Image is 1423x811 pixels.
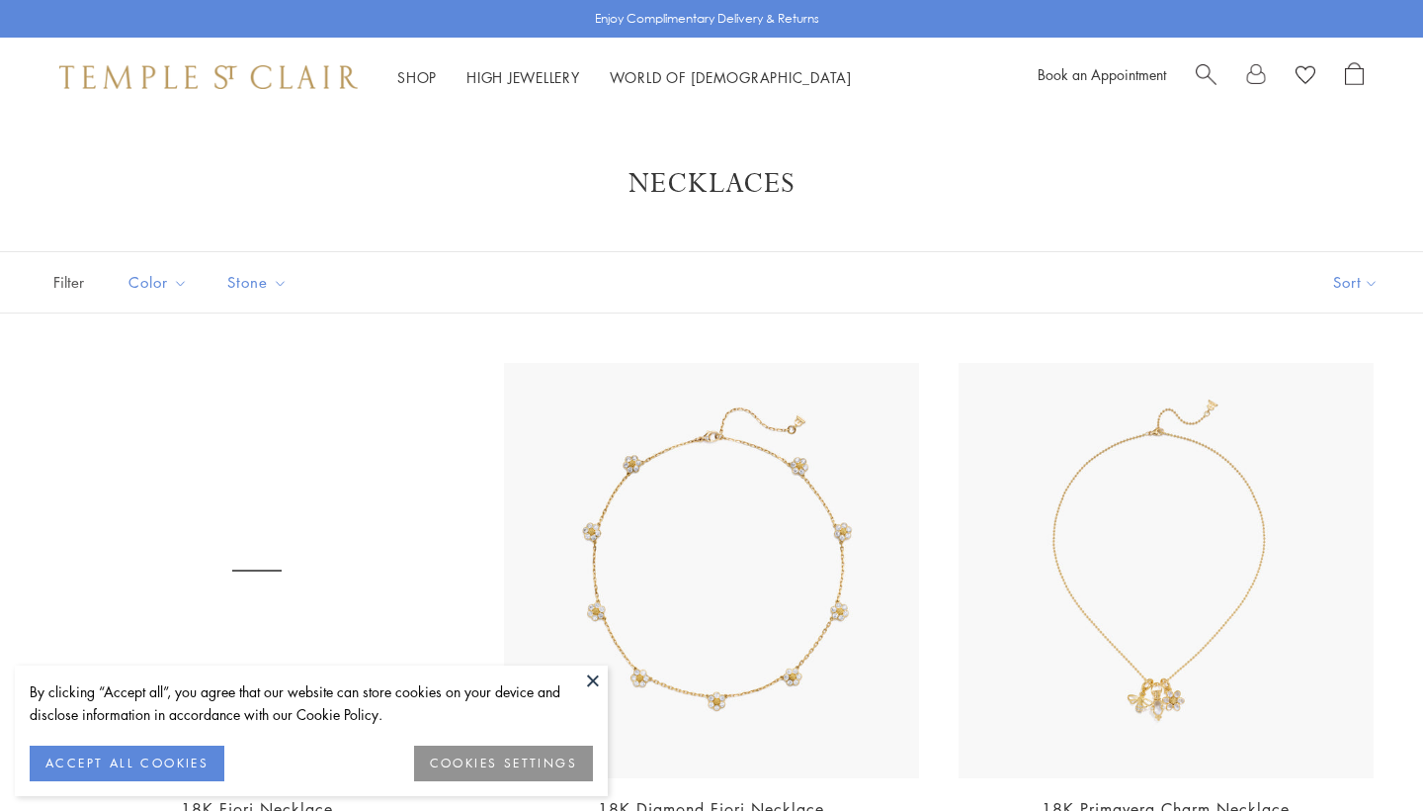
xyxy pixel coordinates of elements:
button: COOKIES SETTINGS [414,746,593,781]
iframe: Gorgias live chat messenger [1324,718,1403,791]
p: Enjoy Complimentary Delivery & Returns [595,9,819,29]
button: Stone [212,260,302,305]
button: ACCEPT ALL COOKIES [30,746,224,781]
a: Search [1196,62,1216,92]
a: 18K Fiori Necklace [49,363,464,778]
a: Book an Appointment [1038,64,1166,84]
a: World of [DEMOGRAPHIC_DATA]World of [DEMOGRAPHIC_DATA] [610,67,852,87]
h1: Necklaces [79,166,1344,202]
a: View Wishlist [1296,62,1315,92]
nav: Main navigation [397,65,852,90]
a: Open Shopping Bag [1345,62,1364,92]
a: ShopShop [397,67,437,87]
button: Color [114,260,203,305]
div: By clicking “Accept all”, you agree that our website can store cookies on your device and disclos... [30,680,593,726]
img: NCH-E7BEEFIORBM [959,363,1374,778]
img: N31810-FIORI [504,363,919,778]
span: Color [119,270,203,295]
img: Temple St. Clair [59,65,358,89]
button: Show sort by [1289,252,1423,313]
a: High JewelleryHigh Jewellery [466,67,580,87]
span: Stone [217,270,302,295]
